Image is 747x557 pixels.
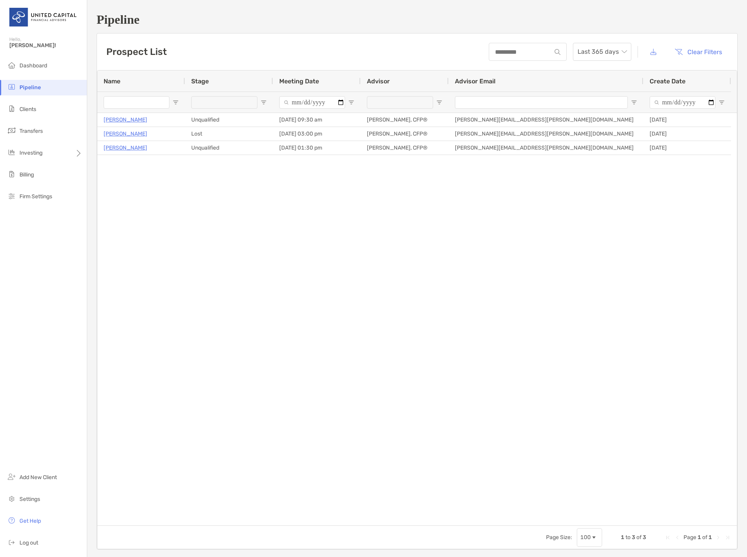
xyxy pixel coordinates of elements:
span: Advisor Email [455,78,495,85]
span: [PERSON_NAME]! [9,42,82,49]
img: input icon [555,49,560,55]
img: transfers icon [7,126,16,135]
span: Stage [191,78,209,85]
span: Create Date [650,78,685,85]
button: Open Filter Menu [631,99,637,106]
img: dashboard icon [7,60,16,70]
div: First Page [665,534,671,541]
div: Next Page [715,534,721,541]
img: United Capital Logo [9,3,78,31]
a: [PERSON_NAME] [104,115,147,125]
h1: Pipeline [97,12,738,27]
a: [PERSON_NAME] [104,129,147,139]
span: Meeting Date [279,78,319,85]
div: [PERSON_NAME][EMAIL_ADDRESS][PERSON_NAME][DOMAIN_NAME] [449,127,643,141]
span: Add New Client [19,474,57,481]
span: Name [104,78,120,85]
input: Name Filter Input [104,96,169,109]
span: Page [684,534,696,541]
div: [DATE] 01:30 pm [273,141,361,155]
span: Settings [19,496,40,502]
span: Firm Settings [19,193,52,200]
div: [PERSON_NAME], CFP® [361,127,449,141]
a: [PERSON_NAME] [104,143,147,153]
span: to [625,534,631,541]
button: Clear Filters [669,43,728,60]
div: Page Size [577,528,602,547]
span: 1 [708,534,712,541]
span: Investing [19,150,42,156]
span: Transfers [19,128,43,134]
img: clients icon [7,104,16,113]
img: add_new_client icon [7,472,16,481]
button: Open Filter Menu [173,99,179,106]
span: Get Help [19,518,41,524]
h3: Prospect List [106,46,167,57]
button: Open Filter Menu [719,99,725,106]
img: firm-settings icon [7,191,16,201]
span: of [636,534,641,541]
span: 3 [632,534,635,541]
div: Previous Page [674,534,680,541]
img: settings icon [7,494,16,503]
span: of [702,534,707,541]
div: Unqualified [185,113,273,127]
div: [DATE] [643,113,731,127]
img: billing icon [7,169,16,179]
div: Unqualified [185,141,273,155]
div: [DATE] [643,127,731,141]
span: Log out [19,539,38,546]
img: logout icon [7,538,16,547]
button: Open Filter Menu [348,99,354,106]
img: investing icon [7,148,16,157]
img: get-help icon [7,516,16,525]
img: pipeline icon [7,82,16,92]
span: 3 [643,534,646,541]
input: Advisor Email Filter Input [455,96,628,109]
span: Dashboard [19,62,47,69]
span: Billing [19,171,34,178]
div: [PERSON_NAME], CFP® [361,141,449,155]
input: Create Date Filter Input [650,96,715,109]
div: [DATE] 09:30 am [273,113,361,127]
div: [PERSON_NAME], CFP® [361,113,449,127]
span: 1 [621,534,624,541]
div: [DATE] 03:00 pm [273,127,361,141]
span: Advisor [367,78,390,85]
div: [PERSON_NAME][EMAIL_ADDRESS][PERSON_NAME][DOMAIN_NAME] [449,141,643,155]
span: Last 365 days [578,43,627,60]
div: Lost [185,127,273,141]
div: [PERSON_NAME][EMAIL_ADDRESS][PERSON_NAME][DOMAIN_NAME] [449,113,643,127]
span: Clients [19,106,36,113]
span: 1 [698,534,701,541]
div: [DATE] [643,141,731,155]
div: Page Size: [546,534,572,541]
div: Last Page [724,534,731,541]
span: Pipeline [19,84,41,91]
button: Open Filter Menu [436,99,442,106]
div: 100 [580,534,591,541]
button: Open Filter Menu [261,99,267,106]
input: Meeting Date Filter Input [279,96,345,109]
